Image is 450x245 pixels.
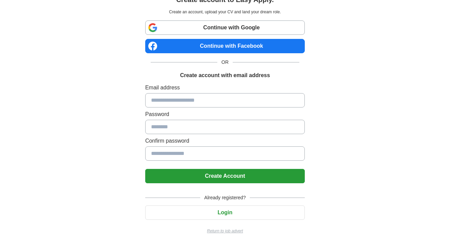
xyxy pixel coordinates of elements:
[145,39,305,53] a: Continue with Facebook
[180,71,270,80] h1: Create account with email address
[145,169,305,183] button: Create Account
[145,84,305,92] label: Email address
[145,210,305,215] a: Login
[145,20,305,35] a: Continue with Google
[147,9,303,15] p: Create an account, upload your CV and land your dream role.
[217,59,233,66] span: OR
[200,194,250,201] span: Already registered?
[145,205,305,220] button: Login
[145,228,305,234] a: Return to job advert
[145,110,305,118] label: Password
[145,137,305,145] label: Confirm password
